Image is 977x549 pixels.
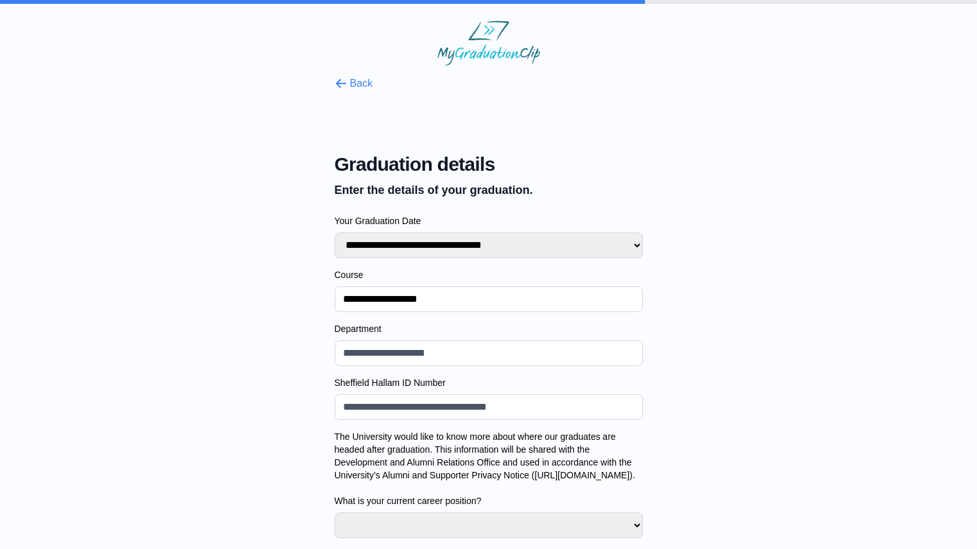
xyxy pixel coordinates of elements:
label: The University would like to know more about where our graduates are headed after graduation. Thi... [335,430,643,507]
img: MyGraduationClip [437,21,540,65]
label: Your Graduation Date [335,214,643,227]
label: Course [335,268,643,281]
span: Graduation details [335,153,643,176]
label: Department [335,322,643,335]
button: Back [335,76,373,91]
p: Enter the details of your graduation. [335,181,643,199]
label: Sheffield Hallam ID Number [335,376,643,389]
